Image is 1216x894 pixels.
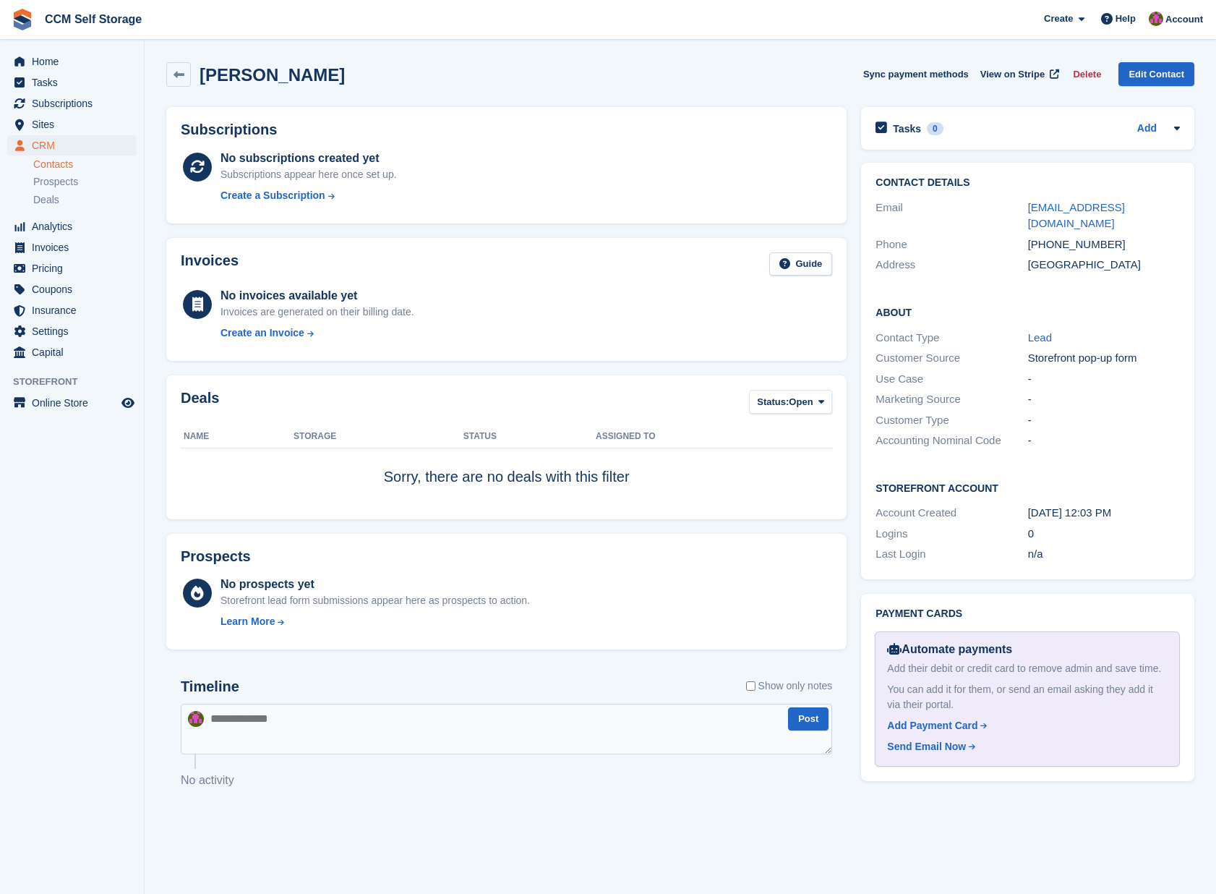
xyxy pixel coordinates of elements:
[887,739,966,754] div: Send Email Now
[1028,237,1180,253] div: [PHONE_NUMBER]
[7,393,137,413] a: menu
[875,505,1027,521] div: Account Created
[220,188,397,203] a: Create a Subscription
[7,51,137,72] a: menu
[1028,412,1180,429] div: -
[875,350,1027,367] div: Customer Source
[1149,12,1163,26] img: Tracy St Clair
[12,9,33,30] img: stora-icon-8386f47178a22dfd0bd8f6a31ec36ba5ce8667c1dd55bd0f319d3a0aa187defe.svg
[32,342,119,362] span: Capital
[875,257,1027,273] div: Address
[746,678,833,694] label: Show only notes
[887,641,1168,658] div: Automate payments
[749,390,832,414] button: Status: Open
[1028,331,1052,344] a: Lead
[875,433,1027,449] div: Accounting Nominal Code
[220,593,530,608] div: Storefront lead form submissions appear here as prospects to action.
[7,93,137,114] a: menu
[1118,62,1194,86] a: Edit Contact
[33,174,137,190] a: Prospects
[32,72,119,93] span: Tasks
[39,7,147,31] a: CCM Self Storage
[220,305,414,320] div: Invoices are generated on their billing date.
[875,526,1027,542] div: Logins
[887,682,1168,712] div: You can add it for them, or send an email asking they add it via their portal.
[7,114,137,135] a: menu
[181,678,239,695] h2: Timeline
[32,93,119,114] span: Subscriptions
[181,772,832,789] p: No activity
[863,62,969,86] button: Sync payment methods
[32,237,119,257] span: Invoices
[32,114,119,135] span: Sites
[1028,257,1180,273] div: [GEOGRAPHIC_DATA]
[7,72,137,93] a: menu
[384,469,630,485] span: Sorry, there are no deals with this filter
[980,67,1045,82] span: View on Stripe
[875,177,1180,189] h2: Contact Details
[32,51,119,72] span: Home
[1028,505,1180,521] div: [DATE] 12:03 PM
[33,175,78,189] span: Prospects
[1028,526,1180,542] div: 0
[33,193,59,207] span: Deals
[1067,62,1107,86] button: Delete
[13,375,144,389] span: Storefront
[887,718,1162,733] a: Add Payment Card
[893,122,921,135] h2: Tasks
[32,216,119,237] span: Analytics
[1044,12,1073,26] span: Create
[220,188,325,203] div: Create a Subscription
[7,279,137,299] a: menu
[7,135,137,156] a: menu
[875,391,1027,408] div: Marketing Source
[875,412,1027,429] div: Customer Type
[975,62,1062,86] a: View on Stripe
[596,425,832,448] th: Assigned to
[875,330,1027,346] div: Contact Type
[1028,433,1180,449] div: -
[33,192,137,208] a: Deals
[789,395,813,409] span: Open
[757,395,789,409] span: Status:
[181,252,239,276] h2: Invoices
[1028,350,1180,367] div: Storefront pop-up form
[7,258,137,278] a: menu
[294,425,463,448] th: Storage
[32,393,119,413] span: Online Store
[220,287,414,305] div: No invoices available yet
[887,661,1168,676] div: Add their debit or credit card to remove admin and save time.
[181,548,251,565] h2: Prospects
[32,321,119,341] span: Settings
[1165,12,1203,27] span: Account
[32,135,119,156] span: CRM
[875,546,1027,563] div: Last Login
[927,122,943,135] div: 0
[7,300,137,320] a: menu
[1028,546,1180,563] div: n/a
[220,167,397,182] div: Subscriptions appear here once set up.
[1028,391,1180,408] div: -
[875,371,1027,388] div: Use Case
[200,65,345,85] h2: [PERSON_NAME]
[769,252,833,276] a: Guide
[220,325,414,341] a: Create an Invoice
[7,342,137,362] a: menu
[1028,201,1125,230] a: [EMAIL_ADDRESS][DOMAIN_NAME]
[181,390,219,417] h2: Deals
[875,608,1180,620] h2: Payment cards
[7,237,137,257] a: menu
[220,614,275,629] div: Learn More
[220,576,530,593] div: No prospects yet
[181,425,294,448] th: Name
[875,200,1027,232] div: Email
[181,122,832,138] h2: Subscriptions
[875,237,1027,253] div: Phone
[1028,371,1180,388] div: -
[463,425,596,448] th: Status
[33,158,137,171] a: Contacts
[1116,12,1136,26] span: Help
[119,394,137,412] a: Preview store
[188,711,204,727] img: Tracy St Clair
[7,321,137,341] a: menu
